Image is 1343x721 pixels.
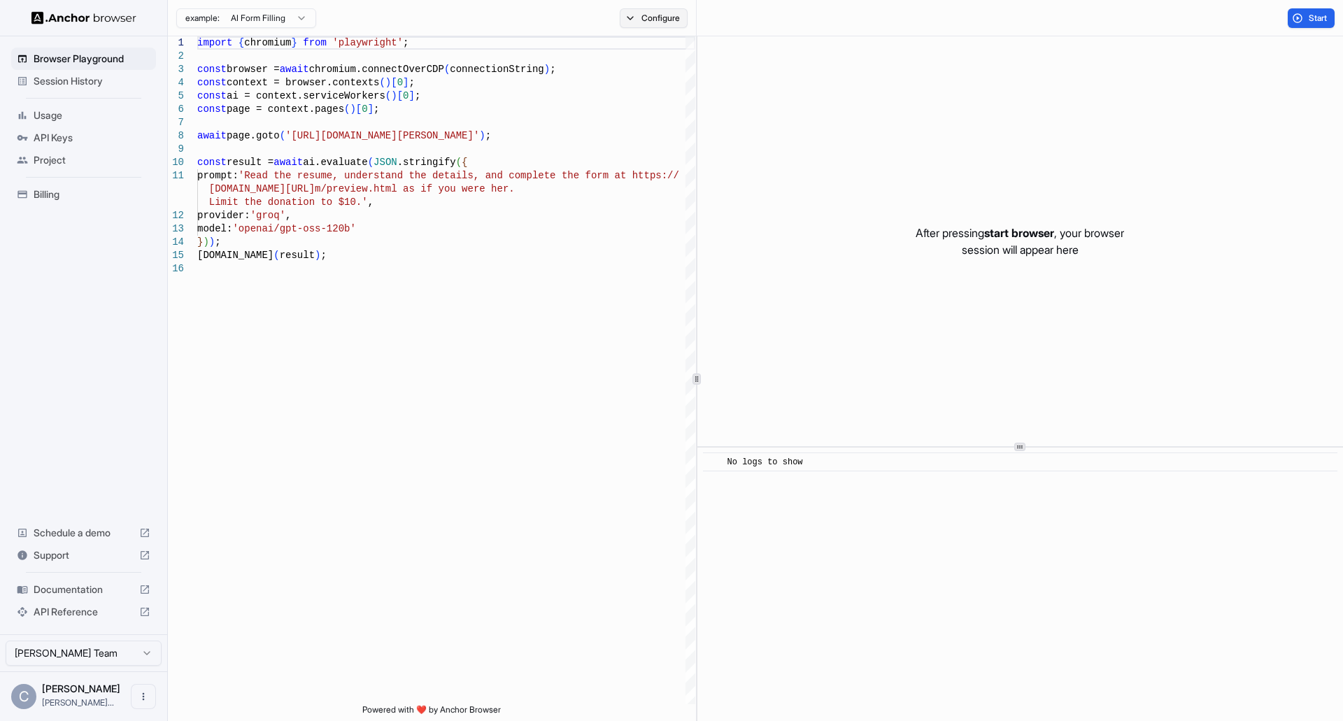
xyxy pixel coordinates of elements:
[34,605,134,619] span: API Reference
[197,250,273,261] span: [DOMAIN_NAME]
[280,130,285,141] span: (
[285,210,291,221] span: ,
[168,116,184,129] div: 7
[403,90,408,101] span: 0
[450,64,543,75] span: connectionString
[544,64,550,75] span: )
[42,683,120,694] span: Caroline Hinton
[11,70,156,92] div: Session History
[168,249,184,262] div: 15
[368,197,374,208] span: ,
[379,77,385,88] span: (
[227,64,280,75] span: browser =
[291,37,297,48] span: }
[34,74,150,88] span: Session History
[227,90,385,101] span: ai = context.serviceWorkers
[168,63,184,76] div: 3
[227,130,280,141] span: page.goto
[168,90,184,103] div: 5
[197,64,227,75] span: const
[168,156,184,169] div: 10
[168,36,184,50] div: 1
[215,236,220,248] span: ;
[168,209,184,222] div: 12
[485,130,491,141] span: ;
[203,236,208,248] span: )
[34,131,150,145] span: API Keys
[11,601,156,623] div: API Reference
[197,37,232,48] span: import
[11,149,156,171] div: Project
[11,48,156,70] div: Browser Playground
[168,169,184,183] div: 11
[403,77,408,88] span: ]
[456,157,462,168] span: (
[403,37,408,48] span: ;
[444,64,450,75] span: (
[368,103,374,115] span: ]
[34,187,150,201] span: Billing
[397,77,403,88] span: 0
[34,153,150,167] span: Project
[620,8,688,28] button: Configure
[239,37,244,48] span: {
[34,108,150,122] span: Usage
[131,684,156,709] button: Open menu
[408,90,414,101] span: ]
[391,77,397,88] span: [
[168,236,184,249] div: 14
[273,157,303,168] span: await
[11,544,156,566] div: Support
[315,250,320,261] span: )
[320,250,326,261] span: ;
[168,129,184,143] div: 8
[374,103,379,115] span: ;
[168,76,184,90] div: 4
[11,578,156,601] div: Documentation
[11,127,156,149] div: API Keys
[232,223,355,234] span: 'openai/gpt-oss-120b'
[303,157,367,168] span: ai.evaluate
[197,77,227,88] span: const
[197,157,227,168] span: const
[727,457,803,467] span: No logs to show
[209,183,315,194] span: [DOMAIN_NAME][URL]
[197,130,227,141] span: await
[1288,8,1335,28] button: Start
[550,64,555,75] span: ;
[209,197,368,208] span: Limit the donation to $10.'
[34,52,150,66] span: Browser Playground
[280,64,309,75] span: await
[984,226,1054,240] span: start browser
[197,90,227,101] span: const
[197,223,232,234] span: model:
[362,103,367,115] span: 0
[1309,13,1328,24] span: Start
[710,455,717,469] span: ​
[285,130,479,141] span: '[URL][DOMAIN_NAME][PERSON_NAME]'
[11,522,156,544] div: Schedule a demo
[34,548,134,562] span: Support
[303,37,327,48] span: from
[462,157,467,168] span: {
[344,103,350,115] span: (
[916,224,1124,258] p: After pressing , your browser session will appear here
[11,183,156,206] div: Billing
[168,143,184,156] div: 9
[227,77,379,88] span: context = browser.contexts
[332,37,403,48] span: 'playwright'
[368,157,374,168] span: (
[168,103,184,116] div: 6
[350,103,355,115] span: )
[391,90,397,101] span: )
[309,64,444,75] span: chromium.connectOverCDP
[197,103,227,115] span: const
[385,77,391,88] span: )
[239,170,532,181] span: 'Read the resume, understand the details, and comp
[250,210,285,221] span: 'groq'
[34,583,134,597] span: Documentation
[315,183,515,194] span: m/preview.html as if you were her.
[362,704,501,721] span: Powered with ❤️ by Anchor Browser
[532,170,679,181] span: lete the form at https://
[244,37,291,48] span: chromium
